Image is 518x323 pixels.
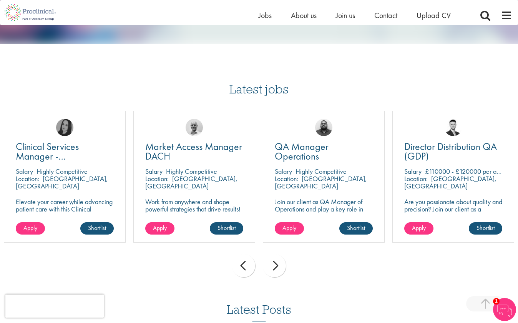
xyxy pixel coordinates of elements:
a: Apply [275,222,304,235]
span: QA Manager Operations [275,140,329,163]
p: Are you passionate about quality and precision? Join our client as a Distribution Director and he... [404,198,502,227]
span: Location: [404,174,428,183]
img: Ashley Bennett [315,119,332,136]
p: Join our client as QA Manager of Operations and play a key role in maintaining top-tier quality s... [275,198,373,227]
p: [GEOGRAPHIC_DATA], [GEOGRAPHIC_DATA] [145,174,237,190]
h3: Latest Posts [227,303,291,321]
span: Salary [404,167,422,176]
span: Apply [282,224,296,232]
span: Apply [153,224,167,232]
img: Jake Robinson [186,119,203,136]
a: QA Manager Operations [275,142,373,161]
a: Upload CV [417,10,451,20]
a: About us [291,10,317,20]
a: Join us [336,10,355,20]
a: Market Access Manager DACH [145,142,243,161]
h3: Latest jobs [229,63,289,101]
span: Salary [16,167,33,176]
span: Salary [145,167,163,176]
span: Director Distribution QA (GDP) [404,140,497,163]
p: Highly Competitive [296,167,347,176]
a: Shortlist [210,222,243,235]
a: Director Distribution QA (GDP) [404,142,502,161]
p: Highly Competitive [166,167,217,176]
span: 1 [493,298,500,305]
p: Elevate your career while advancing patient care with this Clinical Services Manager position wit... [16,198,114,235]
a: Apply [16,222,45,235]
a: Contact [374,10,397,20]
a: Apply [404,222,433,235]
p: Work from anywhere and shape powerful strategies that drive results! Enjoy the freedom of remote ... [145,198,243,227]
div: prev [232,254,255,277]
span: Apply [412,224,426,232]
span: Market Access Manager DACH [145,140,242,163]
p: [GEOGRAPHIC_DATA], [GEOGRAPHIC_DATA] [275,174,367,190]
a: Apply [145,222,174,235]
span: Location: [16,174,39,183]
img: Joshua Godden [445,119,462,136]
span: Salary [275,167,292,176]
a: Clinical Services Manager - [GEOGRAPHIC_DATA], [GEOGRAPHIC_DATA] [16,142,114,161]
img: Chatbot [493,298,516,321]
span: Location: [145,174,169,183]
span: Clinical Services Manager - [GEOGRAPHIC_DATA], [GEOGRAPHIC_DATA] [16,140,111,182]
span: Location: [275,174,298,183]
div: next [263,254,286,277]
span: Apply [23,224,37,232]
a: Jobs [259,10,272,20]
p: [GEOGRAPHIC_DATA], [GEOGRAPHIC_DATA] [404,174,496,190]
iframe: reCAPTCHA [5,295,104,318]
p: £110000 - £120000 per annum [425,167,510,176]
a: Shortlist [80,222,114,235]
p: [GEOGRAPHIC_DATA], [GEOGRAPHIC_DATA] [16,174,108,190]
a: Shortlist [469,222,502,235]
a: Shortlist [339,222,373,235]
p: Highly Competitive [37,167,88,176]
img: Anna Klemencic [56,119,73,136]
